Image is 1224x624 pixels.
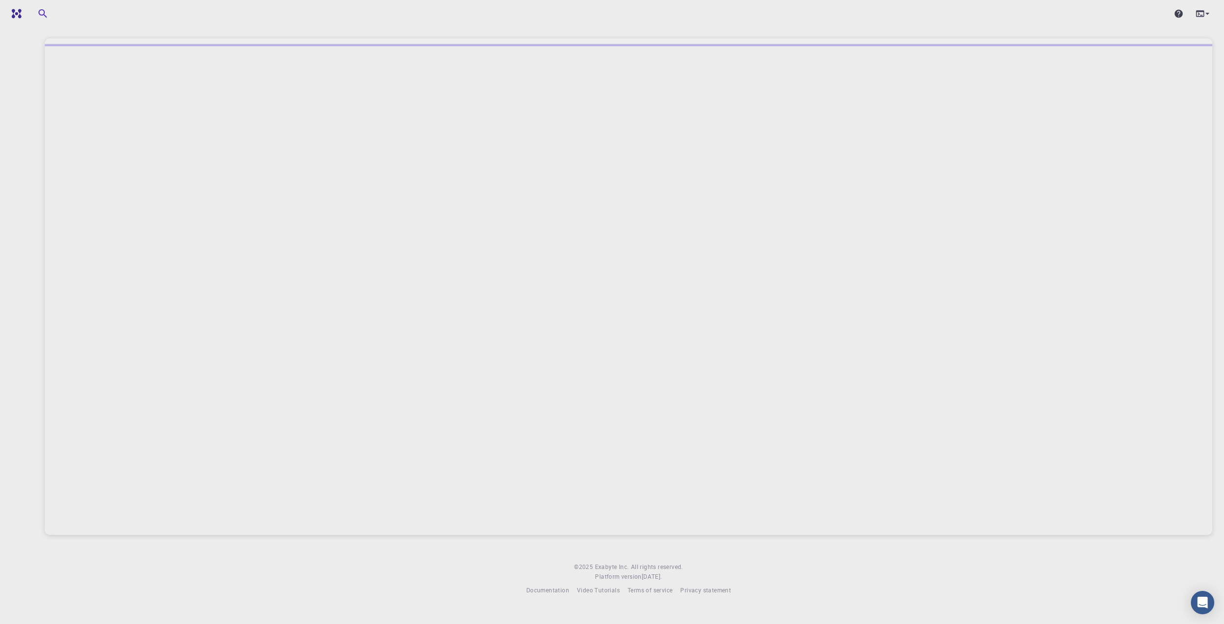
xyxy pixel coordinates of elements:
[577,586,620,595] a: Video Tutorials
[526,586,569,595] a: Documentation
[574,562,594,572] span: © 2025
[8,9,21,18] img: logo
[595,563,629,570] span: Exabyte Inc.
[680,586,731,594] span: Privacy statement
[595,562,629,572] a: Exabyte Inc.
[642,572,662,580] span: [DATE] .
[628,586,672,595] a: Terms of service
[526,586,569,594] span: Documentation
[631,562,683,572] span: All rights reserved.
[595,572,641,582] span: Platform version
[680,586,731,595] a: Privacy statement
[642,572,662,582] a: [DATE].
[628,586,672,594] span: Terms of service
[1191,591,1214,614] div: Open Intercom Messenger
[577,586,620,594] span: Video Tutorials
